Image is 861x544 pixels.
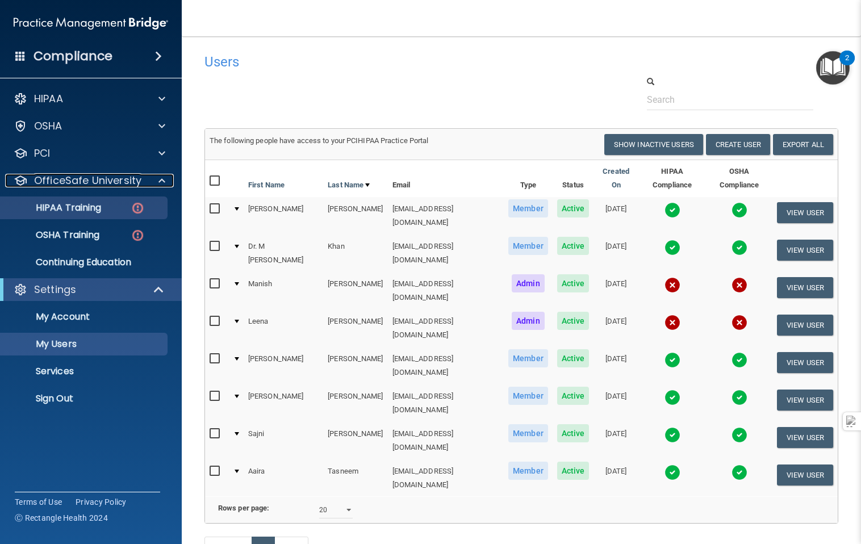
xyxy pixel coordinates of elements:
[512,274,545,292] span: Admin
[218,504,269,512] b: Rows per page:
[816,51,850,85] button: Open Resource Center, 2 new notifications
[845,58,849,73] div: 2
[388,160,504,197] th: Email
[777,465,833,486] button: View User
[732,240,747,256] img: tick.e7d51cea.svg
[732,352,747,368] img: tick.e7d51cea.svg
[664,390,680,405] img: tick.e7d51cea.svg
[664,277,680,293] img: cross.ca9f0e7f.svg
[777,240,833,261] button: View User
[388,384,504,422] td: [EMAIL_ADDRESS][DOMAIN_NAME]
[593,347,638,384] td: [DATE]
[593,459,638,496] td: [DATE]
[777,315,833,336] button: View User
[244,384,323,422] td: [PERSON_NAME]
[15,496,62,508] a: Terms of Use
[323,422,387,459] td: [PERSON_NAME]
[131,201,145,215] img: danger-circle.6113f641.png
[244,309,323,347] td: Leena
[323,347,387,384] td: [PERSON_NAME]
[557,237,590,255] span: Active
[732,465,747,480] img: tick.e7d51cea.svg
[508,349,548,367] span: Member
[323,459,387,496] td: Tasneem
[244,459,323,496] td: Aaira
[7,257,162,268] p: Continuing Education
[7,311,162,323] p: My Account
[7,202,101,214] p: HIPAA Training
[512,312,545,330] span: Admin
[557,274,590,292] span: Active
[248,178,285,192] a: First Name
[244,347,323,384] td: [PERSON_NAME]
[244,272,323,309] td: Manish
[14,174,165,187] a: OfficeSafe University
[732,277,747,293] img: cross.ca9f0e7f.svg
[34,174,141,187] p: OfficeSafe University
[508,424,548,442] span: Member
[7,366,162,377] p: Services
[664,202,680,218] img: tick.e7d51cea.svg
[34,283,76,296] p: Settings
[557,349,590,367] span: Active
[323,235,387,272] td: Khan
[593,235,638,272] td: [DATE]
[388,309,504,347] td: [EMAIL_ADDRESS][DOMAIN_NAME]
[508,462,548,480] span: Member
[593,272,638,309] td: [DATE]
[388,235,504,272] td: [EMAIL_ADDRESS][DOMAIN_NAME]
[15,512,108,524] span: Ⓒ Rectangle Health 2024
[604,134,703,155] button: Show Inactive Users
[664,427,680,443] img: tick.e7d51cea.svg
[706,160,772,197] th: OSHA Compliance
[777,352,833,373] button: View User
[14,147,165,160] a: PCI
[244,235,323,272] td: Dr. M [PERSON_NAME]
[131,228,145,242] img: danger-circle.6113f641.png
[388,347,504,384] td: [EMAIL_ADDRESS][DOMAIN_NAME]
[664,465,680,480] img: tick.e7d51cea.svg
[557,199,590,217] span: Active
[647,89,813,110] input: Search
[76,496,127,508] a: Privacy Policy
[34,48,112,64] h4: Compliance
[388,422,504,459] td: [EMAIL_ADDRESS][DOMAIN_NAME]
[593,422,638,459] td: [DATE]
[210,136,429,145] span: The following people have access to your PCIHIPAA Practice Portal
[504,160,553,197] th: Type
[14,12,168,35] img: PMB logo
[706,134,770,155] button: Create User
[34,119,62,133] p: OSHA
[557,312,590,330] span: Active
[553,160,594,197] th: Status
[388,272,504,309] td: [EMAIL_ADDRESS][DOMAIN_NAME]
[732,427,747,443] img: tick.e7d51cea.svg
[244,197,323,235] td: [PERSON_NAME]
[244,422,323,459] td: Sajni
[593,197,638,235] td: [DATE]
[34,147,50,160] p: PCI
[14,283,165,296] a: Settings
[664,240,680,256] img: tick.e7d51cea.svg
[777,427,833,448] button: View User
[204,55,567,69] h4: Users
[664,352,680,368] img: tick.e7d51cea.svg
[777,202,833,223] button: View User
[732,390,747,405] img: tick.e7d51cea.svg
[7,393,162,404] p: Sign Out
[593,384,638,422] td: [DATE]
[777,390,833,411] button: View User
[598,165,634,192] a: Created On
[323,309,387,347] td: [PERSON_NAME]
[7,229,99,241] p: OSHA Training
[7,338,162,350] p: My Users
[732,202,747,218] img: tick.e7d51cea.svg
[508,199,548,217] span: Member
[14,92,165,106] a: HIPAA
[388,197,504,235] td: [EMAIL_ADDRESS][DOMAIN_NAME]
[638,160,706,197] th: HIPAA Compliance
[323,384,387,422] td: [PERSON_NAME]
[328,178,370,192] a: Last Name
[777,277,833,298] button: View User
[323,272,387,309] td: [PERSON_NAME]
